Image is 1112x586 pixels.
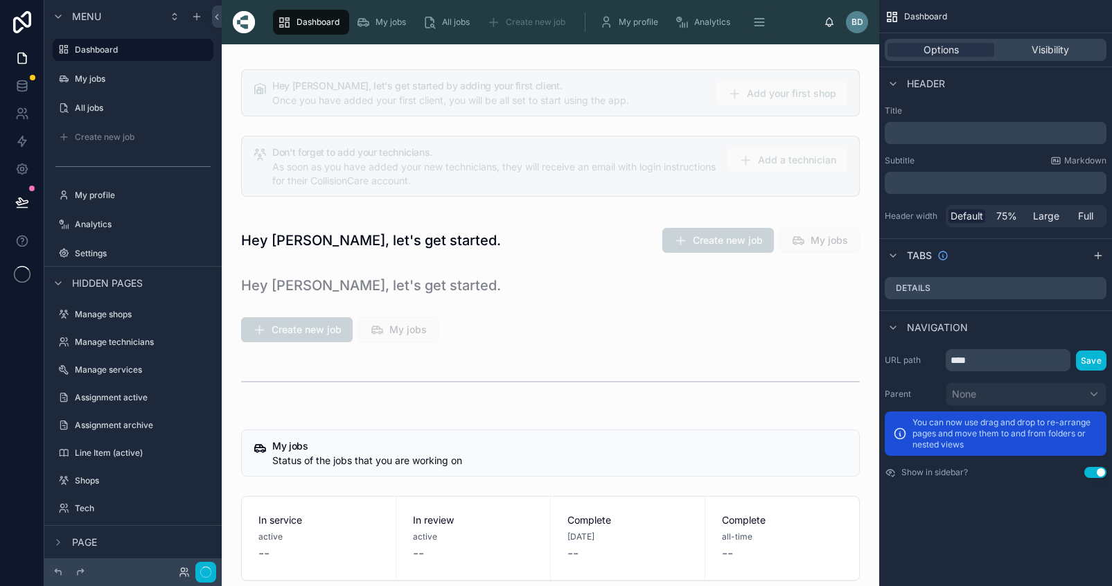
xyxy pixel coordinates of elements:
[75,392,211,403] label: Assignment active
[1076,350,1106,371] button: Save
[53,303,213,326] a: Manage shops
[946,382,1106,406] button: None
[75,364,211,375] label: Manage services
[75,219,211,230] label: Analytics
[72,276,143,290] span: Hidden pages
[1078,209,1093,223] span: Full
[352,10,416,35] a: My jobs
[53,184,213,206] a: My profile
[885,172,1106,194] div: scrollable content
[907,77,945,91] span: Header
[53,497,213,520] a: Tech
[595,10,668,35] a: My profile
[53,387,213,409] a: Assignment active
[418,10,479,35] a: All jobs
[53,39,213,61] a: Dashboard
[266,7,824,37] div: scrollable content
[1064,155,1106,166] span: Markdown
[885,211,940,222] label: Header width
[273,10,349,35] a: Dashboard
[996,209,1017,223] span: 75%
[904,11,947,22] span: Dashboard
[53,442,213,464] a: Line Item (active)
[53,97,213,119] a: All jobs
[671,10,740,35] a: Analytics
[233,11,255,33] img: App logo
[75,420,211,431] label: Assignment archive
[907,249,932,263] span: Tabs
[75,309,211,320] label: Manage shops
[75,73,211,85] label: My jobs
[1032,43,1069,57] span: Visibility
[75,337,211,348] label: Manage technicians
[694,17,730,28] span: Analytics
[442,17,470,28] span: All jobs
[75,190,211,201] label: My profile
[885,122,1106,144] div: scrollable content
[75,447,211,459] label: Line Item (active)
[72,10,101,24] span: Menu
[53,213,213,236] a: Analytics
[619,17,658,28] span: My profile
[72,535,97,549] span: Page
[912,417,1098,450] p: You can now use drag and drop to re-arrange pages and move them to and from folders or nested views
[896,283,930,294] label: Details
[75,132,211,143] label: Create new job
[53,126,213,148] a: Create new job
[53,359,213,381] a: Manage services
[297,17,339,28] span: Dashboard
[53,68,213,90] a: My jobs
[376,17,406,28] span: My jobs
[924,43,959,57] span: Options
[851,17,863,28] span: BD
[1033,209,1059,223] span: Large
[53,470,213,492] a: Shops
[53,331,213,353] a: Manage technicians
[75,475,211,486] label: Shops
[53,414,213,436] a: Assignment archive
[952,387,976,401] span: None
[901,467,968,478] label: Show in sidebar?
[75,503,211,514] label: Tech
[75,44,205,55] label: Dashboard
[75,103,211,114] label: All jobs
[506,17,565,28] span: Create new job
[907,321,968,335] span: Navigation
[885,355,940,366] label: URL path
[951,209,983,223] span: Default
[885,389,940,400] label: Parent
[885,155,915,166] label: Subtitle
[1050,155,1106,166] a: Markdown
[885,105,1106,116] label: Title
[53,242,213,265] a: Settings
[75,248,211,259] label: Settings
